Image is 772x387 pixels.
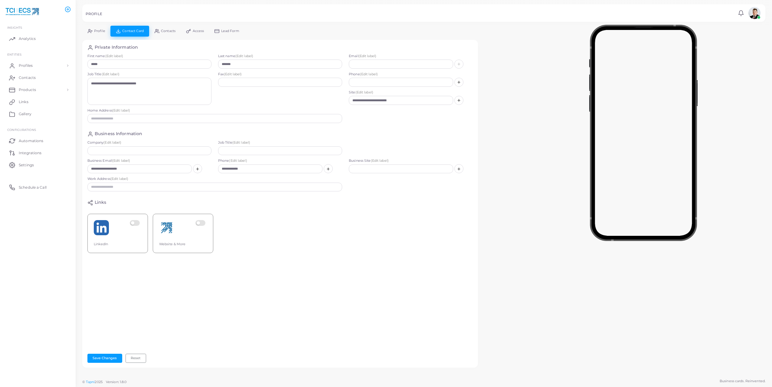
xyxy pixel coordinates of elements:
a: Gallery [5,108,71,120]
img: 03776dba-4674-4429-b40e-7235ce3a2cb2-1736957612201.png [159,220,174,235]
label: Job Title [87,72,211,77]
span: (Edit label) [358,54,376,58]
span: Contact Card [122,29,144,33]
label: Email [349,54,473,59]
label: Work Address [87,177,342,181]
span: Analytics [19,36,36,41]
label: Site [349,90,473,95]
label: Business Site [349,158,473,163]
span: (Edit label) [112,108,130,112]
img: avatar [748,7,761,19]
span: (Edit label) [112,158,130,163]
span: (Edit label) [235,54,253,58]
span: (Edit label) [360,72,378,76]
label: Phone [218,158,342,163]
a: Tapni [86,380,95,384]
label: Company [87,140,211,145]
a: Contacts [5,72,71,84]
img: logo [5,6,39,17]
a: Links [5,96,71,108]
span: Business cards. Reinvented. [720,379,765,384]
span: Profiles [19,63,33,68]
h5: PROFILE [86,12,102,16]
span: Version: 1.8.0 [106,380,127,384]
a: Integrations [5,147,71,159]
a: avatar [747,7,762,19]
span: Gallery [19,111,31,117]
span: 2025 [95,379,102,385]
span: Settings [19,162,34,168]
label: Home Address [87,108,342,113]
div: LinkedIn [94,242,142,247]
a: Settings [5,159,71,171]
label: Phone [349,72,473,77]
label: Fax [218,72,342,77]
span: Automations [19,138,43,144]
img: linkedin.png [94,220,109,235]
button: Reset [126,354,146,363]
h4: Links [95,200,106,206]
span: (Edit label) [355,90,373,94]
a: Profiles [5,60,71,72]
span: (Edit label) [371,158,389,163]
label: First name [87,54,211,59]
span: Access [193,29,204,33]
label: Business Email [87,158,211,163]
h4: Private Information [95,45,138,50]
button: Save Changes [87,354,122,363]
h4: Business Information [95,131,142,137]
span: Lead Form [221,29,239,33]
img: phone-mock.b55596b7.png [589,25,698,241]
span: (Edit label) [229,158,247,163]
span: Profile [94,29,105,33]
div: Website & More [159,242,207,247]
a: Products [5,84,71,96]
span: (Edit label) [232,140,250,145]
span: (Edit label) [103,140,121,145]
span: © [82,379,126,385]
span: Products [19,87,36,93]
span: Configurations [7,128,36,132]
span: ENTITIES [7,53,21,56]
span: Contacts [19,75,36,80]
a: Automations [5,135,71,147]
span: Integrations [19,150,41,156]
span: (Edit label) [105,54,123,58]
span: Links [19,99,28,105]
span: (Edit label) [102,72,119,76]
a: Schedule a Call [5,181,71,193]
span: (Edit label) [110,177,128,181]
span: INSIGHTS [7,26,22,29]
span: Schedule a Call [19,185,47,190]
span: (Edit label) [224,72,242,76]
a: Analytics [5,33,71,45]
span: Contacts [161,29,175,33]
label: Last name [218,54,342,59]
label: Job Title [218,140,342,145]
